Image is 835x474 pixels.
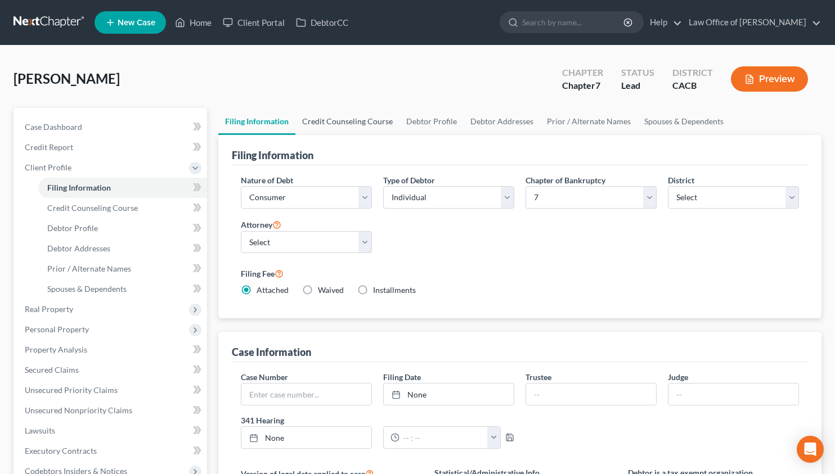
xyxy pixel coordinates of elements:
span: Prior / Alternate Names [47,264,131,273]
span: Debtor Profile [47,223,98,233]
div: Chapter [562,66,603,79]
label: Filing Date [383,371,421,383]
input: Enter case number... [241,383,371,405]
input: -- [526,383,656,405]
a: Law Office of [PERSON_NAME] [683,12,821,33]
span: Attached [257,285,289,295]
label: Chapter of Bankruptcy [526,174,605,186]
div: CACB [672,79,713,92]
a: Client Portal [217,12,290,33]
a: Spouses & Dependents [38,279,207,299]
div: Filing Information [232,148,313,162]
a: Credit Report [16,137,207,157]
label: Judge [668,371,688,383]
label: Trustee [526,371,551,383]
span: Lawsuits [25,426,55,435]
input: -- : -- [399,427,488,448]
label: Attorney [241,218,281,231]
div: Case Information [232,345,311,359]
span: 7 [595,80,600,91]
a: Property Analysis [16,340,207,360]
span: Installments [373,285,416,295]
span: Property Analysis [25,345,87,354]
label: Nature of Debt [241,174,293,186]
input: -- [668,383,798,405]
a: DebtorCC [290,12,354,33]
span: Debtor Addresses [47,243,110,253]
div: Chapter [562,79,603,92]
span: Real Property [25,304,73,314]
a: Filing Information [218,108,295,135]
a: Unsecured Priority Claims [16,380,207,400]
span: [PERSON_NAME] [14,70,120,87]
span: Case Dashboard [25,122,82,132]
div: Open Intercom Messenger [797,436,824,463]
a: Prior / Alternate Names [540,108,638,135]
a: Debtor Addresses [38,238,207,259]
label: Case Number [241,371,288,383]
a: Lawsuits [16,421,207,441]
a: Debtor Profile [399,108,464,135]
span: Client Profile [25,162,71,172]
a: None [384,383,514,405]
span: Credit Report [25,142,73,152]
label: Filing Fee [241,267,799,280]
a: None [241,427,371,448]
span: Filing Information [47,183,111,192]
a: Prior / Alternate Names [38,259,207,279]
span: Executory Contracts [25,446,97,455]
a: Executory Contracts [16,441,207,461]
div: Status [621,66,654,79]
a: Unsecured Nonpriority Claims [16,400,207,421]
a: Credit Counseling Course [38,198,207,218]
a: Secured Claims [16,360,207,380]
label: 341 Hearing [235,414,520,426]
a: Spouses & Dependents [638,108,730,135]
a: Home [169,12,217,33]
input: Search by name... [522,12,625,33]
span: Unsecured Nonpriority Claims [25,405,132,415]
label: District [668,174,694,186]
span: Unsecured Priority Claims [25,385,118,395]
a: Debtor Addresses [464,108,540,135]
button: Preview [731,66,808,92]
span: Spouses & Dependents [47,284,127,294]
a: Help [644,12,682,33]
span: Personal Property [25,324,89,334]
div: Lead [621,79,654,92]
span: Waived [318,285,344,295]
span: Credit Counseling Course [47,203,138,213]
label: Type of Debtor [383,174,435,186]
span: New Case [118,19,155,27]
a: Debtor Profile [38,218,207,238]
a: Credit Counseling Course [295,108,399,135]
a: Case Dashboard [16,117,207,137]
a: Filing Information [38,178,207,198]
span: Secured Claims [25,365,79,374]
div: District [672,66,713,79]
